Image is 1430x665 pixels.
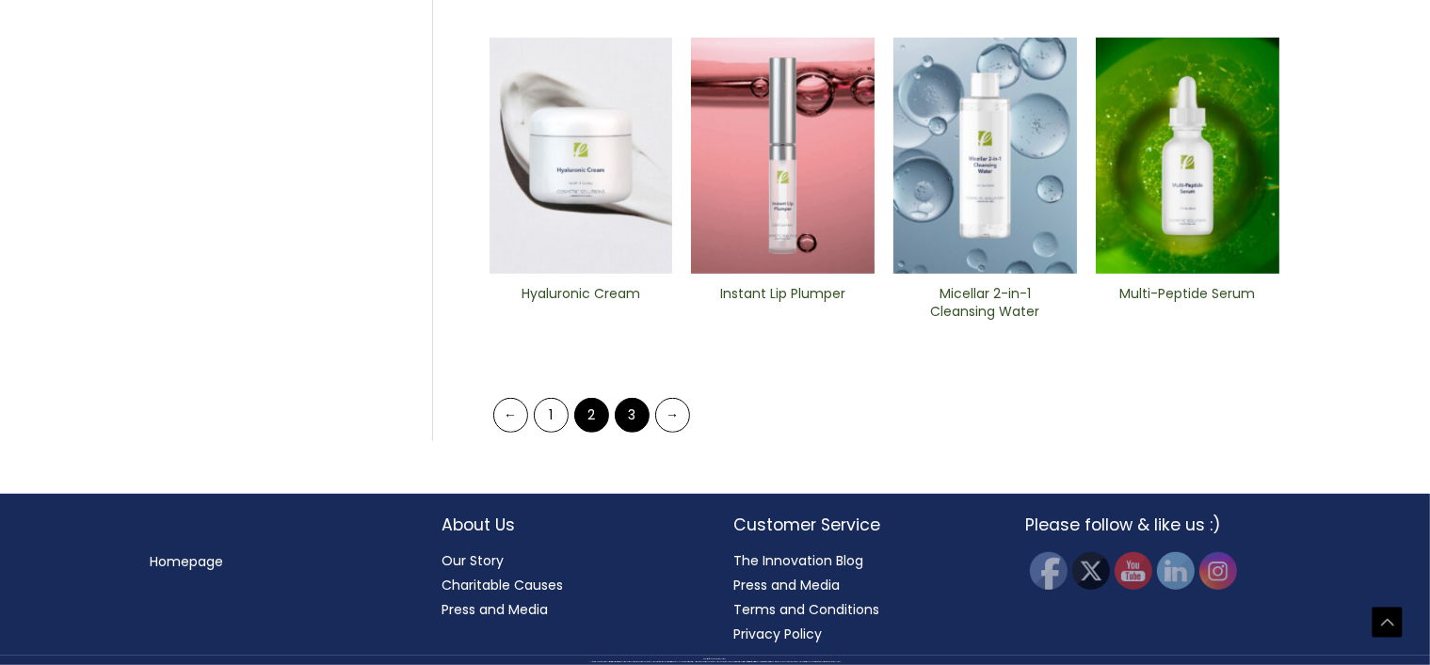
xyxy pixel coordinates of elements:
img: Hyaluronic Cream [490,38,673,275]
a: Page 1 [534,398,569,433]
nav: Customer Service [734,548,988,646]
span: Cosmetic Solutions [715,658,727,659]
a: Page 3 [615,398,650,433]
h2: Micellar 2-in-1 Cleansing Water [909,285,1061,321]
a: Homepage [151,552,224,571]
span: Page 2 [574,398,609,433]
img: Facebook [1030,552,1068,590]
nav: Menu [151,549,405,574]
a: Hyaluronic Cream [505,285,656,327]
h2: Instant Lip Plumper [707,285,859,321]
a: Press and Media [442,600,549,619]
img: Instant Lip Plumper [691,38,875,275]
div: All material on this Website, including design, text, images, logos and sounds, are owned by Cosm... [33,661,1397,663]
a: The Innovation Blog [734,551,864,570]
h2: About Us [442,513,697,537]
a: Our Story [442,551,505,570]
h2: Please follow & like us :) [1026,513,1280,537]
img: Twitter [1072,552,1110,590]
nav: About Us [442,548,697,622]
a: Instant Lip Plumper [707,285,859,327]
h2: Customer Service [734,513,988,537]
a: Privacy Policy [734,625,823,643]
a: Terms and Conditions [734,600,880,619]
a: Micellar 2-in-1 Cleansing Water [909,285,1061,327]
h2: Multi-Peptide Serum [1112,285,1263,321]
a: Press and Media [734,576,841,594]
a: ← [493,398,528,433]
a: Charitable Causes [442,576,564,594]
h2: Hyaluronic Cream [505,285,656,321]
img: Multi-Peptide ​Serum [1096,38,1279,275]
a: Multi-Peptide Serum [1112,285,1263,327]
img: Micellar 2-in-1 Cleansing Water [893,38,1077,275]
a: → [655,398,690,433]
div: Copyright © 2025 [33,658,1397,660]
nav: Product Pagination [490,397,1279,441]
